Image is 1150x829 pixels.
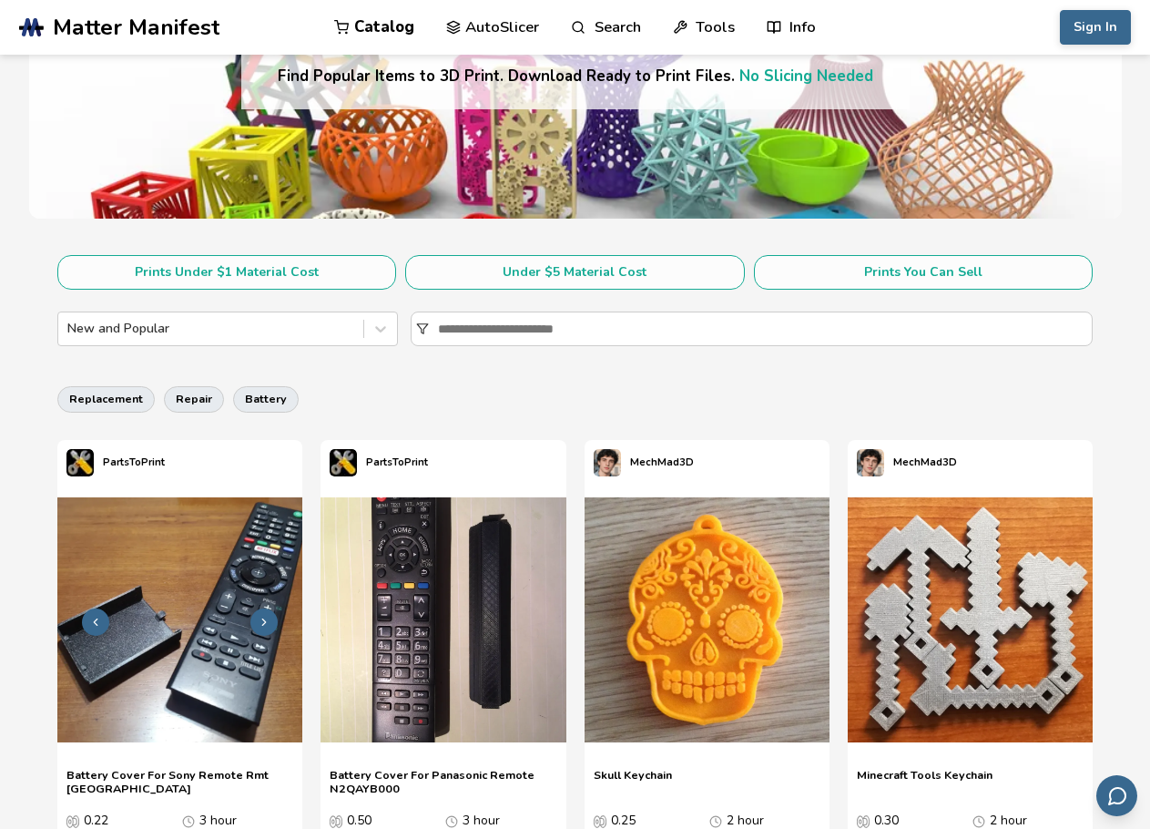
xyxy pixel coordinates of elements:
[709,814,722,828] span: Average Print Time
[330,814,342,828] span: Average Cost
[182,814,195,828] span: Average Print Time
[278,66,873,87] h4: Find Popular Items to 3D Print. Download Ready to Print Files.
[857,814,870,828] span: Average Cost
[57,255,396,290] button: Prints Under $1 Material Cost
[594,449,621,476] img: MechMad3D's profile
[67,322,71,336] input: New and Popular
[53,15,219,40] span: Matter Manifest
[366,453,428,472] p: PartsToPrint
[330,768,556,795] a: Battery Cover For Panasonic Remote N2QAYB000
[630,453,694,472] p: MechMad3D
[66,768,293,795] a: Battery Cover For Sony Remote Rmt [GEOGRAPHIC_DATA]
[66,449,94,476] img: PartsToPrint's profile
[164,386,224,412] button: repair
[585,440,703,486] a: MechMad3D's profileMechMad3D
[330,449,357,476] img: PartsToPrint's profile
[857,768,992,795] a: Minecraft Tools Keychain
[1060,10,1131,45] button: Sign In
[848,440,966,486] a: MechMad3D's profileMechMad3D
[594,814,606,828] span: Average Cost
[57,440,174,486] a: PartsToPrint's profilePartsToPrint
[57,386,155,412] button: replacement
[754,255,1093,290] button: Prints You Can Sell
[972,814,985,828] span: Average Print Time
[893,453,957,472] p: MechMad3D
[1096,775,1137,816] button: Send feedback via email
[321,440,437,486] a: PartsToPrint's profilePartsToPrint
[405,255,744,290] button: Under $5 Material Cost
[739,66,873,87] a: No Slicing Needed
[445,814,458,828] span: Average Print Time
[594,768,672,795] a: Skull Keychain
[233,386,299,412] button: battery
[103,453,165,472] p: PartsToPrint
[857,449,884,476] img: MechMad3D's profile
[66,814,79,828] span: Average Cost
